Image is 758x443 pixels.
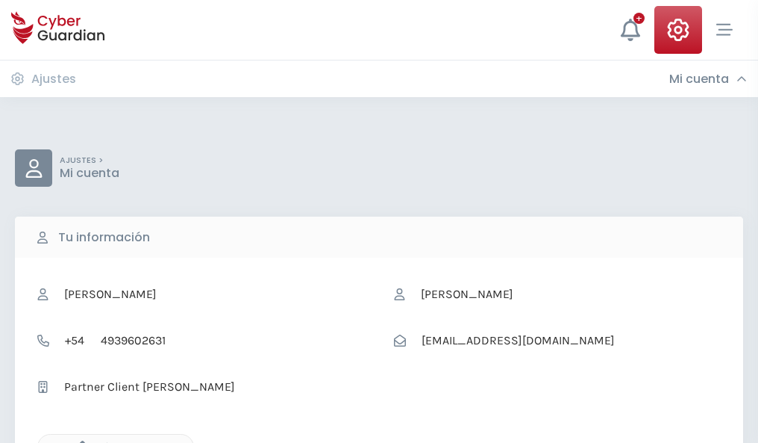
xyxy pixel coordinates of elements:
h3: Ajustes [31,72,76,87]
p: Mi cuenta [60,166,119,181]
b: Tu información [58,229,150,247]
span: +54 [57,326,93,355]
div: Mi cuenta [669,72,747,87]
input: Teléfono [93,326,364,355]
p: AJUSTES > [60,155,119,166]
h3: Mi cuenta [669,72,729,87]
div: + [633,13,645,24]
